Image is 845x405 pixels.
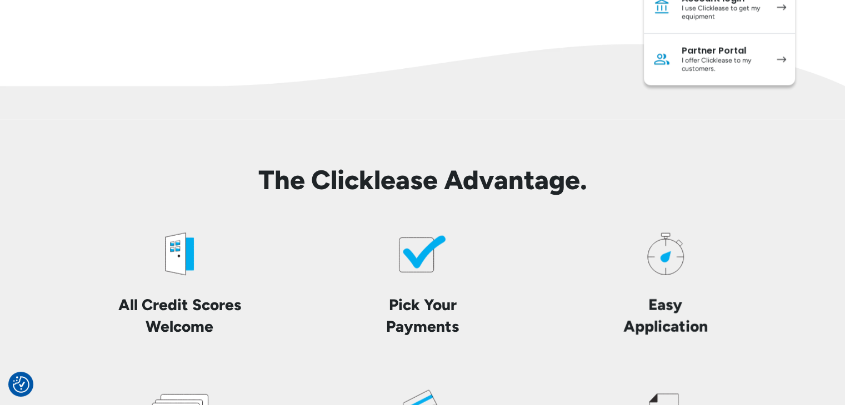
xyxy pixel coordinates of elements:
a: Partner PortalI offer Clicklease to my customers. [644,34,795,85]
img: arrow [777,57,786,63]
img: Person icon [653,50,671,68]
button: Consent Preferences [13,376,29,393]
img: Revisit consent button [13,376,29,393]
div: Partner Portal [682,45,766,57]
div: I use Clicklease to get my equipment [682,4,766,22]
h4: All Credit Scores Welcome [85,294,274,337]
h2: The Clicklease Advantage. [67,164,778,196]
h4: Easy Application [623,294,708,337]
div: I offer Clicklease to my customers. [682,57,766,74]
img: arrow [777,4,786,11]
h4: Pick Your Payments [386,294,459,337]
